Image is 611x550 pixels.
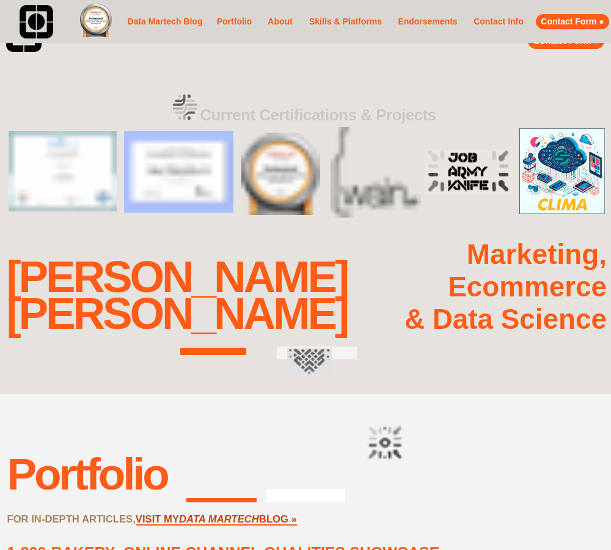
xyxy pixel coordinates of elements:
a: Endorsements [395,14,461,29]
a: Portfolio [214,9,255,35]
a: VISIT MY [136,513,179,526]
strong: FOR IN-DEPTH ARTICLES, [7,513,135,525]
iframe: Chat Widget [550,491,611,550]
div: Portfolio [7,449,167,499]
a: Skills & Platforms [305,9,386,35]
strong: Marketing, [467,239,607,270]
a: DATA MARTECH [179,513,259,526]
strong: & Data Science [404,304,607,335]
strong: Ecommerce [448,271,607,302]
div: [PERSON_NAME] [PERSON_NAME] [6,258,347,332]
a: BLOG » [259,513,297,526]
a: Data Martech Blog [125,4,205,39]
a: Contact Form ● [536,14,609,29]
a: Contact Info [470,14,527,29]
strong: Current Certifications & Projects [200,106,436,124]
a: About [264,14,296,29]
